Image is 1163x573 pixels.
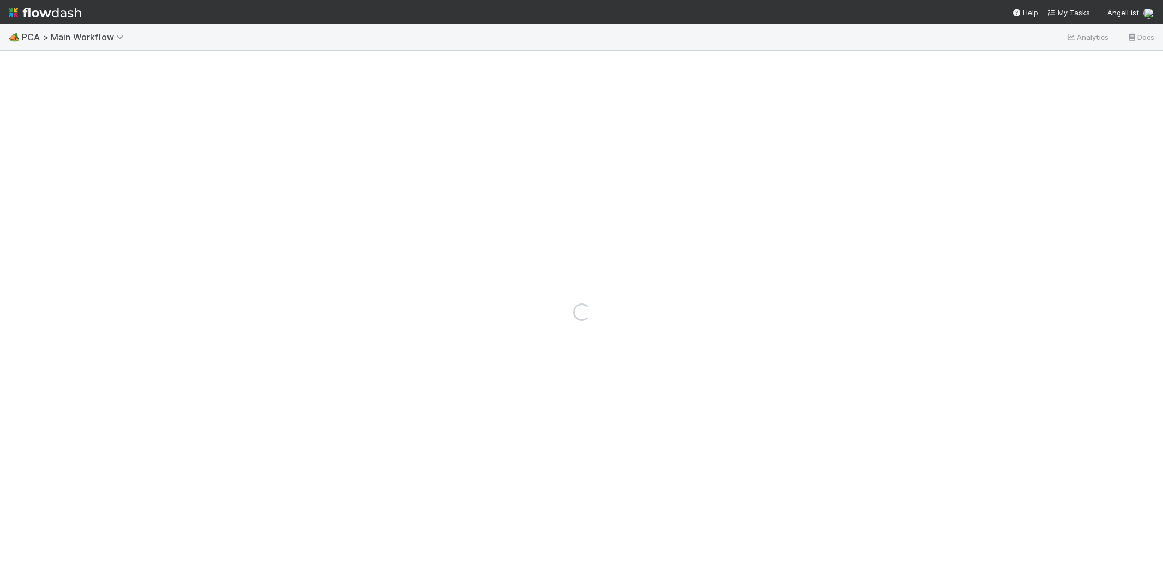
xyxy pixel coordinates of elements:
img: avatar_99e80e95-8f0d-4917-ae3c-b5dad577a2b5.png [1143,8,1154,19]
a: My Tasks [1047,7,1090,18]
img: logo-inverted-e16ddd16eac7371096b0.svg [9,3,81,22]
span: PCA > Main Workflow [22,32,129,43]
a: Docs [1126,31,1154,44]
span: My Tasks [1047,8,1090,17]
span: 🏕️ [9,32,20,41]
a: Analytics [1066,31,1109,44]
span: AngelList [1107,8,1139,17]
div: Help [1012,7,1038,18]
